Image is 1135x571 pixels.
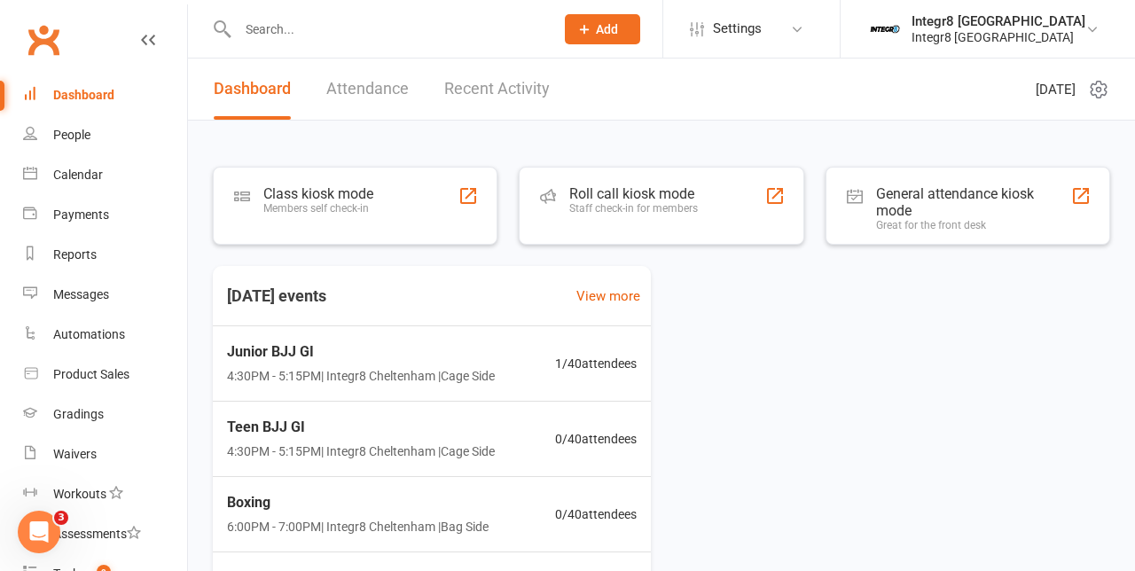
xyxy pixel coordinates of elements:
span: 0 / 40 attendees [555,429,637,449]
a: Messages [23,275,187,315]
span: 3 [54,511,68,525]
div: Waivers [53,447,97,461]
div: General attendance kiosk mode [876,185,1071,219]
span: 1 / 40 attendees [555,354,637,373]
button: Add [565,14,640,44]
div: Members self check-in [263,202,373,215]
div: Integr8 [GEOGRAPHIC_DATA] [912,13,1085,29]
div: Workouts [53,487,106,501]
input: Search... [232,17,542,42]
span: [DATE] [1036,79,1076,100]
div: Payments [53,207,109,222]
iframe: Intercom live chat [18,511,60,553]
a: Reports [23,235,187,275]
a: View more [576,285,640,307]
a: Workouts [23,474,187,514]
span: 4:30PM - 5:15PM | Integr8 Cheltenham | Cage Side [227,366,495,386]
span: 6:00PM - 7:00PM | Integr8 Cheltenham | Bag Side [227,517,489,536]
div: People [53,128,90,142]
span: 4:30PM - 5:15PM | Integr8 Cheltenham | Cage Side [227,442,495,461]
span: 0 / 40 attendees [555,505,637,524]
a: Dashboard [214,59,291,120]
div: Assessments [53,527,141,541]
a: Assessments [23,514,187,554]
a: Dashboard [23,75,187,115]
a: Calendar [23,155,187,195]
span: Junior BJJ GI [227,340,495,364]
a: Waivers [23,434,187,474]
a: People [23,115,187,155]
span: Settings [713,9,762,49]
span: Add [596,22,618,36]
a: Product Sales [23,355,187,395]
div: Integr8 [GEOGRAPHIC_DATA] [912,29,1085,45]
a: Automations [23,315,187,355]
div: Great for the front desk [876,219,1071,231]
div: Class kiosk mode [263,185,373,202]
div: Staff check-in for members [569,202,698,215]
img: thumb_image1744271085.png [867,12,903,47]
div: Calendar [53,168,103,182]
a: Recent Activity [444,59,550,120]
div: Automations [53,327,125,341]
div: Roll call kiosk mode [569,185,698,202]
a: Clubworx [21,18,66,62]
div: Gradings [53,407,104,421]
a: Attendance [326,59,409,120]
span: Boxing [227,491,489,514]
a: Gradings [23,395,187,434]
div: Product Sales [53,367,129,381]
a: Payments [23,195,187,235]
div: Reports [53,247,97,262]
div: Dashboard [53,88,114,102]
h3: [DATE] events [213,280,340,312]
div: Messages [53,287,109,301]
span: Teen BJJ GI [227,416,495,439]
